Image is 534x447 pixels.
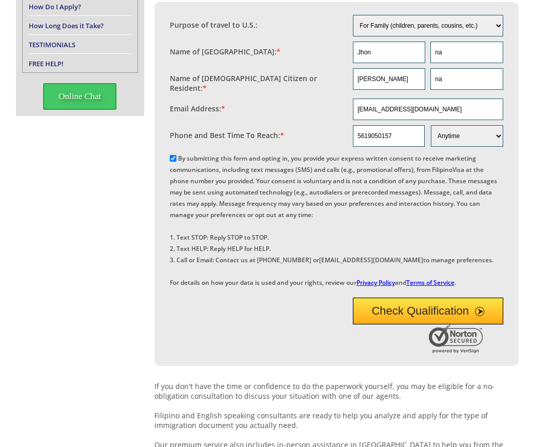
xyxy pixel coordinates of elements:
[29,2,81,11] a: How Do I Apply?
[170,104,225,113] label: Email Address:
[430,68,503,90] input: Last Name
[353,298,503,324] button: Check Qualification
[29,40,75,49] a: TESTIMONIALS
[170,73,343,93] label: Name of [DEMOGRAPHIC_DATA] Citizen or Resident:
[170,154,497,287] label: By submitting this form and opting in, you provide your express written consent to receive market...
[29,59,64,68] a: FREE HELP!
[170,20,258,30] label: Purpose of travel to U.S.:
[170,47,281,56] label: Name of [GEOGRAPHIC_DATA]:
[170,130,284,140] label: Phone and Best Time To Reach:
[29,21,104,30] a: How Long Does it Take?
[357,278,395,287] a: Privacy Policy
[353,99,503,120] input: Email Address
[170,155,176,162] input: By submitting this form and opting in, you provide your express written consent to receive market...
[406,278,454,287] a: Terms of Service
[431,125,503,147] select: Phone and Best Reach Time are required.
[353,68,425,90] input: First Name
[430,42,503,63] input: Last Name
[43,83,116,110] span: Online Chat
[353,42,425,63] input: First Name
[429,324,485,353] img: Norton Secured
[353,125,425,147] input: Phone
